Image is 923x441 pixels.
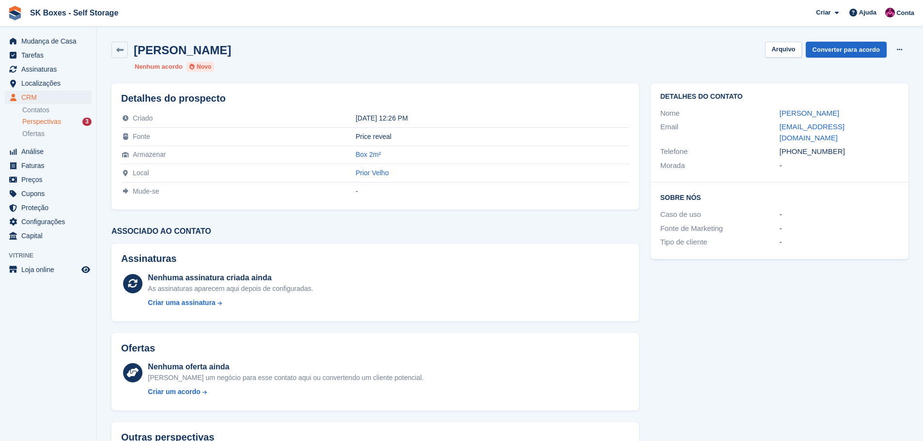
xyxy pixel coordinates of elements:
[148,387,200,397] div: Criar um acordo
[859,8,876,17] span: Ajuda
[5,62,92,76] a: menu
[22,129,45,138] span: Ofertas
[26,5,122,21] a: SK Boxes - Self Storage
[148,361,423,373] div: Nenhuma oferta ainda
[82,118,92,126] div: 3
[21,215,79,228] span: Configurações
[780,160,899,171] div: -
[111,227,639,236] h3: Associado ao contato
[780,237,899,248] div: -
[5,201,92,214] a: menu
[134,44,231,57] h2: [PERSON_NAME]
[121,343,155,354] h2: Ofertas
[135,62,183,72] li: Nenhum acordo
[22,106,92,115] a: Contatos
[9,251,96,260] span: Vitrine
[21,62,79,76] span: Assinaturas
[780,122,845,142] a: [EMAIL_ADDRESS][DOMAIN_NAME]
[816,8,830,17] span: Criar
[356,151,381,158] a: Box 2m²
[21,159,79,172] span: Faturas
[133,151,166,158] span: Armazenar
[22,117,61,126] span: Perspectivas
[5,215,92,228] a: menu
[21,263,79,276] span: Loja online
[21,229,79,243] span: Capital
[780,109,839,117] a: [PERSON_NAME]
[21,34,79,48] span: Mudança de Casa
[21,173,79,186] span: Preços
[765,42,801,58] button: Arquivo
[121,93,629,104] h2: Detalhes do prospecto
[660,209,780,220] div: Caso de uso
[148,373,423,383] div: [PERSON_NAME] um negócio para esse contato aqui ou convertendo um cliente potencial.
[660,223,780,234] div: Fonte de Marketing
[660,93,899,101] h2: Detalhes do contato
[5,145,92,158] a: menu
[21,76,79,90] span: Localizações
[133,133,150,140] span: Fonte
[356,187,629,195] div: -
[5,263,92,276] a: menu
[885,8,895,17] img: Joana Alegria
[21,145,79,158] span: Análise
[356,114,629,122] div: [DATE] 12:26 PM
[148,298,215,308] div: Criar uma assinatura
[5,159,92,172] a: menu
[8,6,22,20] img: stora-icon-8386f47178a22dfd0bd8f6a31ec36ba5ce8667c1dd55bd0f319d3a0aa187defe.svg
[22,117,92,127] a: Perspectivas 3
[21,91,79,104] span: CRM
[896,8,914,18] span: Conta
[660,237,780,248] div: Tipo de cliente
[5,187,92,200] a: menu
[133,114,153,122] span: Criado
[660,146,780,157] div: Telefone
[5,34,92,48] a: menu
[133,169,149,177] span: Local
[5,48,92,62] a: menu
[5,91,92,104] a: menu
[187,62,214,72] li: Novo
[21,48,79,62] span: Tarefas
[5,229,92,243] a: menu
[356,169,389,177] a: Prior Velho
[5,76,92,90] a: menu
[121,253,629,264] h2: Assinaturas
[133,187,159,195] span: Mude-se
[780,146,899,157] div: [PHONE_NUMBER]
[22,129,92,139] a: Ofertas
[660,160,780,171] div: Morada
[660,192,899,202] h2: Sobre Nós
[806,42,887,58] a: Converter para acordo
[21,187,79,200] span: Cupons
[148,284,313,294] div: As assinaturas aparecem aqui depois de configuradas.
[780,209,899,220] div: -
[80,264,92,275] a: Loja de pré-visualização
[21,201,79,214] span: Proteção
[356,133,629,140] div: Price reveal
[780,223,899,234] div: -
[148,298,313,308] a: Criar uma assinatura
[148,272,313,284] div: Nenhuma assinatura criada ainda
[5,173,92,186] a: menu
[660,122,780,143] div: Email
[148,387,423,397] a: Criar um acordo
[660,108,780,119] div: Nome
